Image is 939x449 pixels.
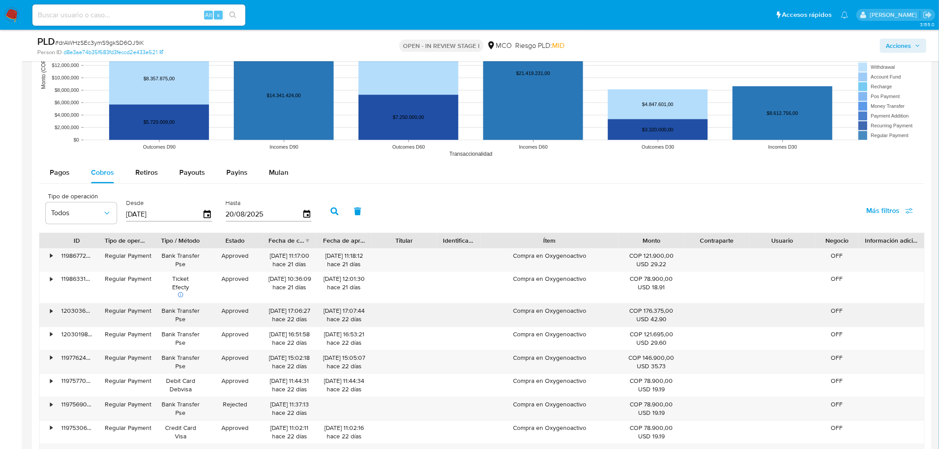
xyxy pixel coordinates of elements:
b: PLD [37,34,55,48]
button: Acciones [880,39,927,53]
p: OPEN - IN REVIEW STAGE I [399,39,483,52]
button: search-icon [224,9,242,21]
span: Alt [205,11,212,19]
a: d8e3ae74b35f683fd3feccd2e433e521 [63,48,163,56]
span: MID [552,40,564,51]
span: s [217,11,220,19]
a: Notificaciones [841,11,848,19]
span: 3.155.0 [920,21,935,28]
span: Accesos rápidos [782,10,832,20]
a: Salir [923,10,932,20]
input: Buscar usuario o caso... [32,9,245,21]
b: Person ID [37,48,62,56]
span: # drAWHzSEc3ymS9gkSD6OJ9iK [55,38,144,47]
p: felipe.cayon@mercadolibre.com [870,11,920,19]
span: Acciones [886,39,911,53]
span: Riesgo PLD: [515,41,564,51]
div: MCO [487,41,512,51]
